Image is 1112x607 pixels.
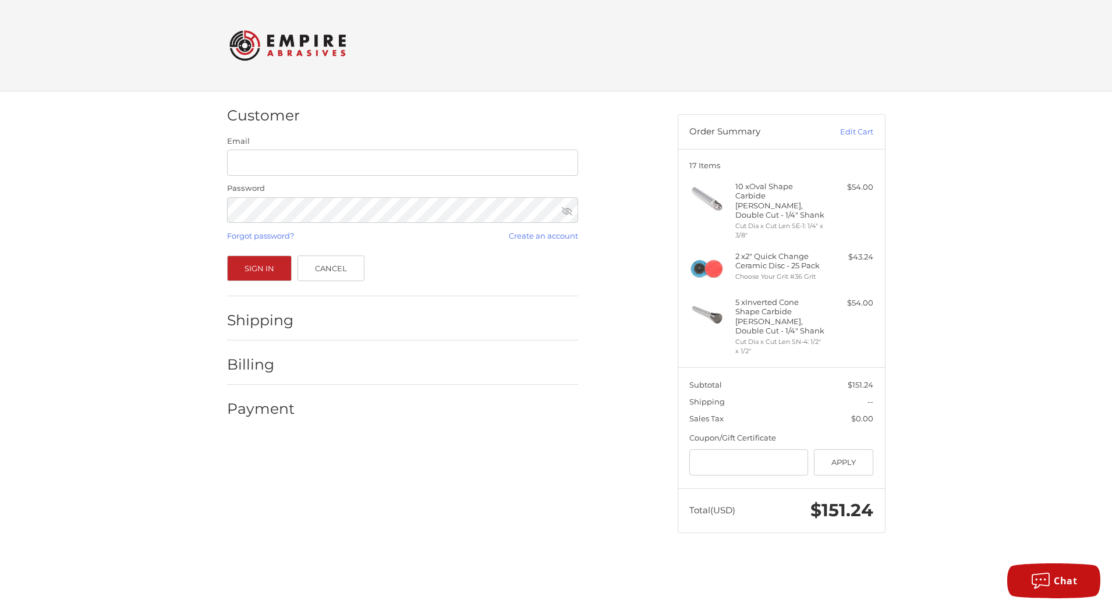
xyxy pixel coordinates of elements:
[1054,574,1077,587] span: Chat
[689,449,808,475] input: Gift Certificate or Coupon Code
[735,297,824,335] h4: 5 x Inverted Cone Shape Carbide [PERSON_NAME], Double Cut - 1/4" Shank
[735,272,824,282] li: Choose Your Grit #36 Grit
[509,231,578,240] a: Create an account
[227,356,295,374] h2: Billing
[689,380,722,389] span: Subtotal
[689,161,873,170] h3: 17 Items
[851,414,873,423] span: $0.00
[689,505,735,516] span: Total (USD)
[689,126,814,138] h3: Order Summary
[227,107,300,125] h2: Customer
[227,231,294,240] a: Forgot password?
[689,432,873,444] div: Coupon/Gift Certificate
[229,23,346,68] img: Empire Abrasives
[689,397,725,406] span: Shipping
[827,251,873,263] div: $43.24
[810,499,873,521] span: $151.24
[227,136,578,147] label: Email
[735,251,824,271] h4: 2 x 2" Quick Change Ceramic Disc - 25 Pack
[298,255,365,281] a: Cancel
[814,449,874,475] button: Apply
[735,221,824,240] li: Cut Dia x Cut Len SE-1: 1/4" x 3/8"
[827,297,873,309] div: $54.00
[735,337,824,356] li: Cut Dia x Cut Len SN-4: 1/2" x 1/2"
[689,414,724,423] span: Sales Tax
[814,126,873,138] a: Edit Cart
[735,182,824,219] h4: 10 x Oval Shape Carbide [PERSON_NAME], Double Cut - 1/4" Shank
[867,397,873,406] span: --
[1007,563,1100,598] button: Chat
[227,183,578,194] label: Password
[827,182,873,193] div: $54.00
[227,255,292,281] button: Sign In
[227,311,295,329] h2: Shipping
[848,380,873,389] span: $151.24
[227,400,295,418] h2: Payment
